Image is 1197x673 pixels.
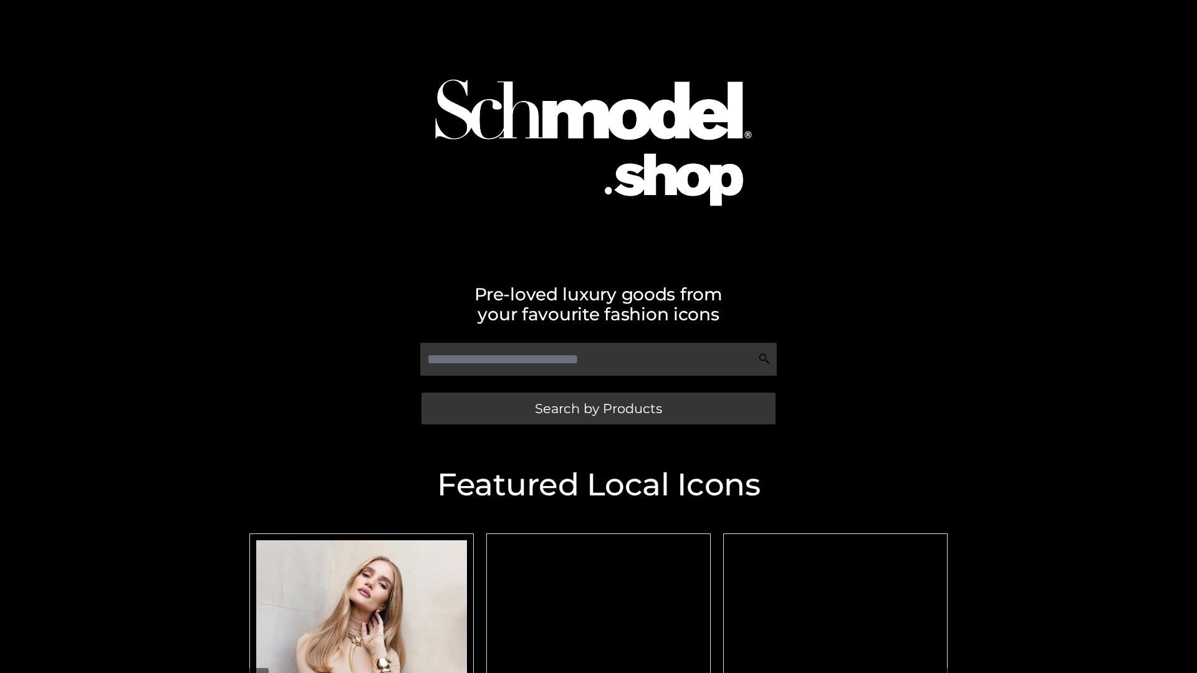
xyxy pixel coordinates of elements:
span: Search by Products [535,402,662,415]
h2: Featured Local Icons​ [243,469,954,500]
a: Search by Products [421,393,776,424]
img: Search Icon [758,353,771,365]
h2: Pre-loved luxury goods from your favourite fashion icons [243,284,954,324]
